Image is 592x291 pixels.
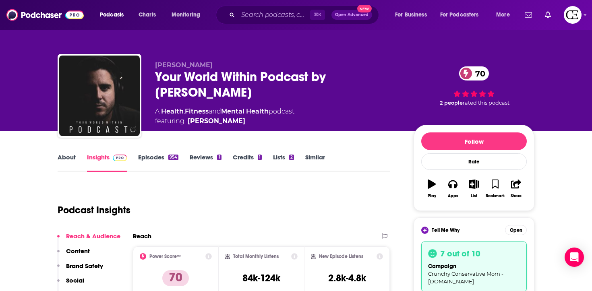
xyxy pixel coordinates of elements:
[149,254,181,259] h2: Power Score™
[138,153,178,172] a: Episodes954
[564,6,582,24] img: User Profile
[565,248,584,267] div: Open Intercom Messenger
[66,232,120,240] p: Reach & Audience
[435,8,491,21] button: open menu
[133,232,151,240] h2: Reach
[166,8,211,21] button: open menu
[428,194,436,198] div: Play
[395,9,427,21] span: For Business
[289,155,294,160] div: 2
[357,5,372,12] span: New
[459,66,489,80] a: 70
[273,153,294,172] a: Lists2
[442,174,463,203] button: Apps
[422,228,427,233] img: tell me why sparkle
[389,8,437,21] button: open menu
[185,107,209,115] a: Fitness
[155,61,213,69] span: [PERSON_NAME]
[66,277,84,284] p: Social
[113,155,127,161] img: Podchaser Pro
[564,6,582,24] span: Logged in as cozyearthaudio
[57,232,120,247] button: Reach & Audience
[463,100,509,106] span: rated this podcast
[258,155,262,160] div: 1
[224,6,387,24] div: Search podcasts, credits, & more...
[522,8,535,22] a: Show notifications dropdown
[233,254,279,259] h2: Total Monthly Listens
[414,61,534,111] div: 70 2 peoplerated this podcast
[428,270,503,285] span: Crunchy Conservative Mom - [DOMAIN_NAME]
[428,263,456,270] span: campaign
[319,254,363,259] h2: New Episode Listens
[87,153,127,172] a: InsightsPodchaser Pro
[471,194,477,198] div: List
[305,153,325,172] a: Similar
[57,247,90,262] button: Content
[421,174,442,203] button: Play
[184,107,185,115] span: ,
[421,132,527,150] button: Follow
[59,56,140,136] img: Your World Within Podcast by Eddie Pinero
[221,107,269,115] a: Mental Health
[328,272,366,284] h3: 2.8k-4.8k
[58,153,76,172] a: About
[484,174,505,203] button: Bookmark
[57,262,103,277] button: Brand Safety
[335,13,368,17] span: Open Advanced
[188,116,245,126] a: Eddie Pinero
[161,107,184,115] a: Health
[217,155,221,160] div: 1
[172,9,200,21] span: Monitoring
[168,155,178,160] div: 954
[233,153,262,172] a: Credits1
[432,227,460,233] span: Tell Me Why
[94,8,134,21] button: open menu
[6,7,84,23] img: Podchaser - Follow, Share and Rate Podcasts
[421,153,527,170] div: Rate
[310,10,325,20] span: ⌘ K
[242,272,280,284] h3: 84k-124k
[440,100,463,106] span: 2 people
[440,248,480,259] h3: 7 out of 10
[448,194,458,198] div: Apps
[133,8,161,21] a: Charts
[155,107,294,126] div: A podcast
[467,66,489,80] span: 70
[58,204,130,216] h1: Podcast Insights
[505,225,527,235] button: Open
[486,194,505,198] div: Bookmark
[209,107,221,115] span: and
[100,9,124,21] span: Podcasts
[238,8,310,21] input: Search podcasts, credits, & more...
[162,270,189,286] p: 70
[464,174,484,203] button: List
[331,10,372,20] button: Open AdvancedNew
[66,262,103,270] p: Brand Safety
[542,8,554,22] a: Show notifications dropdown
[139,9,156,21] span: Charts
[190,153,221,172] a: Reviews1
[66,247,90,255] p: Content
[155,116,294,126] span: featuring
[496,9,510,21] span: More
[511,194,522,198] div: Share
[440,9,479,21] span: For Podcasters
[506,174,527,203] button: Share
[491,8,520,21] button: open menu
[564,6,582,24] button: Show profile menu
